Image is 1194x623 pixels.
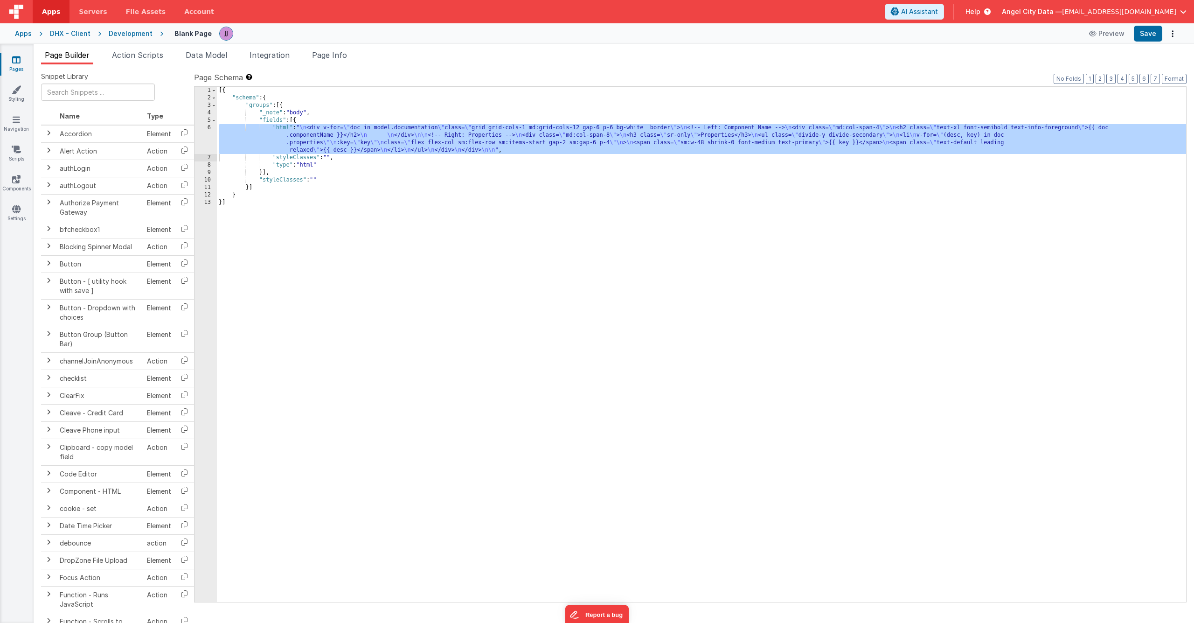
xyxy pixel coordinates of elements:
td: Action [143,352,175,370]
input: Search Snippets ... [41,84,155,101]
div: 8 [194,161,217,169]
div: 11 [194,184,217,191]
div: 9 [194,169,217,176]
span: Angel City Data — [1002,7,1062,16]
button: 2 [1096,74,1104,84]
button: Preview [1083,26,1130,41]
div: 1 [194,87,217,94]
td: Action [143,569,175,586]
span: Apps [42,7,60,16]
span: Page Info [312,50,347,60]
td: Element [143,221,175,238]
span: Type [147,112,163,120]
td: Focus Action [56,569,143,586]
td: cookie - set [56,500,143,517]
td: Element [143,404,175,421]
button: Options [1166,27,1179,40]
td: channelJoinAnonymous [56,352,143,370]
td: Accordion [56,125,143,143]
div: 7 [194,154,217,161]
div: 10 [194,176,217,184]
span: Action Scripts [112,50,163,60]
td: Element [143,326,175,352]
td: Function - Runs JavaScript [56,586,143,613]
td: Element [143,194,175,221]
td: checklist [56,370,143,387]
button: Angel City Data — [EMAIL_ADDRESS][DOMAIN_NAME] [1002,7,1187,16]
div: 13 [194,199,217,206]
td: Date Time Picker [56,517,143,534]
td: debounce [56,534,143,552]
td: Element [143,125,175,143]
button: 6 [1139,74,1149,84]
h4: Blank Page [174,30,212,37]
button: Format [1162,74,1187,84]
td: ClearFix [56,387,143,404]
span: Help [965,7,980,16]
td: Code Editor [56,465,143,483]
td: Clipboard - copy model field [56,439,143,465]
button: Save [1134,26,1162,42]
button: No Folds [1054,74,1084,84]
span: Servers [79,7,107,16]
td: Alert Action [56,142,143,160]
td: authLogin [56,160,143,177]
td: authLogout [56,177,143,194]
td: Component - HTML [56,483,143,500]
button: 5 [1129,74,1138,84]
span: Page Builder [45,50,90,60]
span: Data Model [186,50,227,60]
td: Button [56,255,143,273]
button: 4 [1118,74,1127,84]
span: Page Schema [194,72,243,83]
td: action [143,534,175,552]
td: Button - [ utility hook with save ] [56,273,143,299]
td: Cleave Phone input [56,421,143,439]
div: 2 [194,94,217,102]
div: 12 [194,191,217,199]
span: Integration [250,50,290,60]
td: Element [143,421,175,439]
div: 4 [194,109,217,117]
td: Action [143,142,175,160]
td: Action [143,238,175,255]
td: Element [143,370,175,387]
span: File Assets [126,7,166,16]
td: bfcheckbox1 [56,221,143,238]
td: Element [143,299,175,326]
td: Action [143,439,175,465]
span: AI Assistant [901,7,938,16]
td: Authorize Payment Gateway [56,194,143,221]
button: 1 [1086,74,1094,84]
td: Element [143,255,175,273]
button: AI Assistant [885,4,944,20]
div: Development [109,29,153,38]
td: Action [143,177,175,194]
td: DropZone File Upload [56,552,143,569]
td: Button - Dropdown with choices [56,299,143,326]
button: 7 [1151,74,1160,84]
div: 5 [194,117,217,124]
span: Snippet Library [41,72,88,81]
td: Element [143,483,175,500]
div: 3 [194,102,217,109]
div: DHX - Client [50,29,90,38]
td: Element [143,387,175,404]
td: Element [143,273,175,299]
td: Element [143,465,175,483]
td: Element [143,552,175,569]
img: a41cce6c0a0b39deac5cad64cb9bd16a [220,27,233,40]
td: Blocking Spinner Modal [56,238,143,255]
td: Button Group (Button Bar) [56,326,143,352]
div: 6 [194,124,217,154]
td: Action [143,160,175,177]
div: Apps [15,29,32,38]
td: Element [143,517,175,534]
td: Action [143,586,175,613]
span: [EMAIL_ADDRESS][DOMAIN_NAME] [1062,7,1176,16]
span: Name [60,112,80,120]
button: 3 [1106,74,1116,84]
td: Action [143,500,175,517]
td: Cleave - Credit Card [56,404,143,421]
